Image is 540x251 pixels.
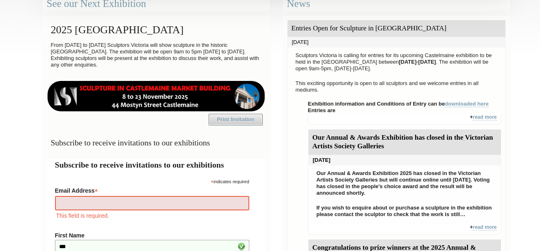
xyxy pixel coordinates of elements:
[308,155,501,166] div: [DATE]
[308,114,501,125] div: +
[55,177,249,185] div: indicates required
[292,78,501,95] p: This exciting opportunity is open to all sculptors and we welcome entries in all mediums.
[308,129,501,155] div: Our Annual & Awards Exhibition has closed in the Victorian Artists Society Galleries
[308,101,489,107] strong: Exhibition information and Conditions of Entry can be
[308,224,501,235] div: +
[47,40,266,70] p: From [DATE] to [DATE] Sculptors Victoria will show sculpture in the historic [GEOGRAPHIC_DATA]. T...
[287,20,506,37] div: Entries Open for Sculpture in [GEOGRAPHIC_DATA]
[473,114,496,120] a: read more
[313,203,497,220] p: If you wish to enquire about or purchase a sculpture in the exhibition please contact the sculpto...
[287,37,506,48] div: [DATE]
[55,185,249,195] label: Email Address
[209,114,263,125] a: Print Invitation
[292,50,501,74] p: Sculptors Victoria is calling for entries for its upcoming Castelmaine exhibition to be held in t...
[445,101,489,107] a: downloaded here
[399,59,436,65] strong: [DATE]-[DATE]
[47,135,266,151] h3: Subscribe to receive invitations to our exhibitions
[55,159,257,171] h2: Subscribe to receive invitations to our exhibitions
[55,232,249,239] label: First Name
[47,81,266,111] img: castlemaine-ldrbd25v2.png
[313,168,497,198] p: Our Annual & Awards Exhibition 2025 has closed in the Victorian Artists Society Galleries but wil...
[473,224,496,230] a: read more
[55,211,249,220] div: This field is required.
[47,20,266,40] h2: 2025 [GEOGRAPHIC_DATA]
